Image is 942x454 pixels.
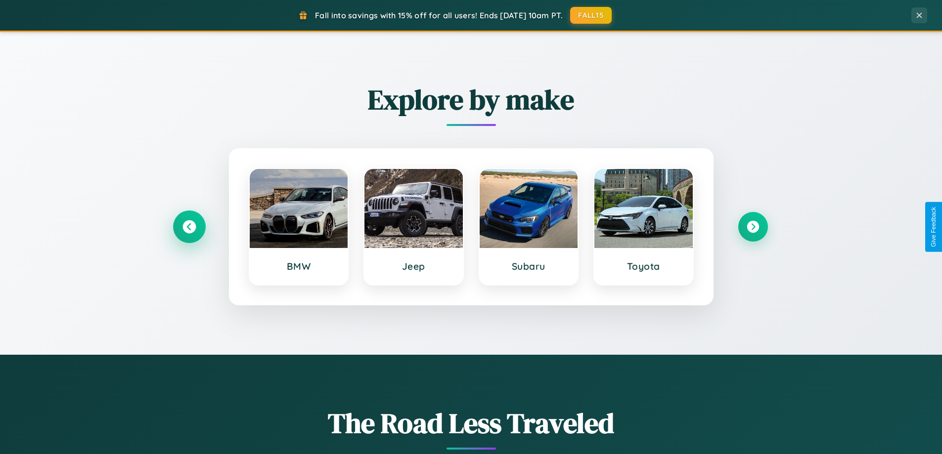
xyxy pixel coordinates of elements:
[570,7,612,24] button: FALL15
[260,260,338,272] h3: BMW
[374,260,453,272] h3: Jeep
[175,81,768,119] h2: Explore by make
[175,404,768,442] h1: The Road Less Traveled
[930,207,937,247] div: Give Feedback
[490,260,568,272] h3: Subaru
[604,260,683,272] h3: Toyota
[315,10,563,20] span: Fall into savings with 15% off for all users! Ends [DATE] 10am PT.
